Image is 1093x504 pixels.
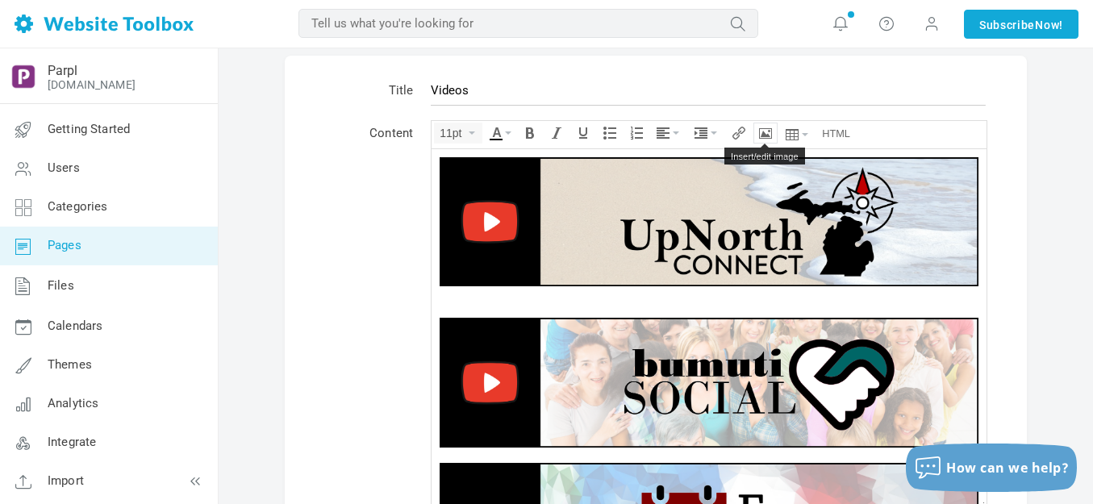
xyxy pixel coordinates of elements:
[48,238,81,252] span: Pages
[317,72,422,115] td: Title
[689,123,724,144] div: Indent
[651,123,686,144] div: Align
[434,123,482,144] div: Font Sizes
[624,123,649,144] div: Numbered list
[48,357,92,372] span: Themes
[544,123,569,144] div: Italic
[906,444,1077,492] button: How can we help?
[440,127,465,140] span: 11pt
[48,278,74,293] span: Files
[598,123,622,144] div: Bullet list
[48,396,98,410] span: Analytics
[48,319,102,333] span: Calendars
[780,123,814,147] div: Table
[48,199,108,214] span: Categories
[48,122,130,136] span: Getting Started
[48,435,96,449] span: Integrate
[946,459,1069,477] span: How can we help?
[48,160,80,175] span: Users
[48,473,84,488] span: Import
[964,10,1078,39] a: SubscribeNow!
[518,123,542,144] div: Bold
[753,123,778,144] div: Insert/edit image
[48,63,77,78] a: Parpl
[816,123,856,144] div: Source code
[727,123,751,144] div: Insert/edit link
[10,64,36,90] img: output-onlinepngtools%20-%202025-05-26T183955.010.png
[1035,16,1063,34] span: Now!
[298,9,758,38] input: Tell us what you're looking for
[724,148,805,165] div: Insert/edit image
[485,123,515,144] div: Text color
[48,78,136,91] a: [DOMAIN_NAME]
[571,123,595,144] div: Underline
